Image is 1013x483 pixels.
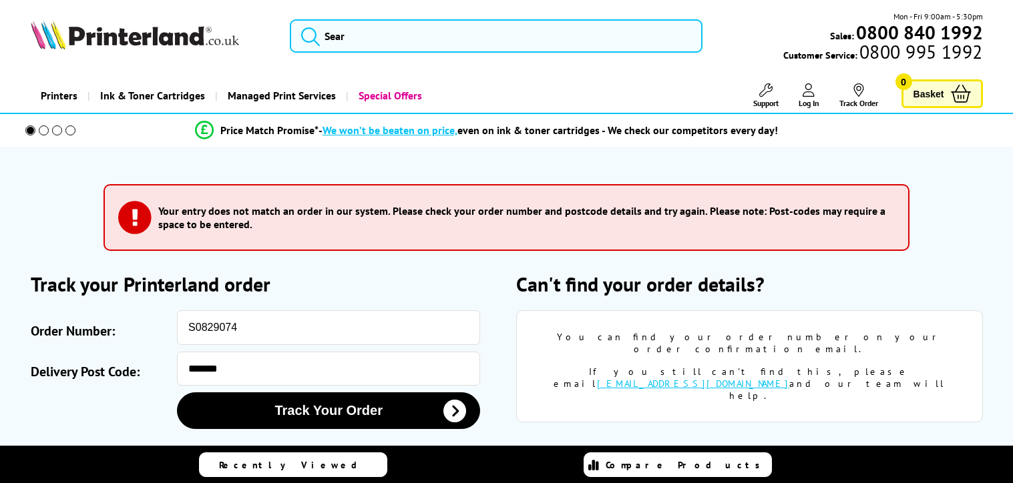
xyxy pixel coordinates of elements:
input: eg: SOA123456 or SO123456 [177,310,480,345]
a: Printerland Logo [31,20,273,52]
span: Sales: [830,29,854,42]
b: 0800 840 1992 [856,20,983,45]
span: Compare Products [606,459,767,471]
div: You can find your order number on your order confirmation email. [537,331,962,355]
a: Basket 0 [901,79,983,108]
label: Delivery Post Code: [31,358,171,386]
h2: Can't find your order details? [516,271,983,297]
input: Sear [290,19,702,53]
span: 0800 995 1992 [857,45,982,58]
a: Ink & Toner Cartridges [87,79,215,113]
img: Printerland Logo [31,20,239,49]
span: We won’t be beaten on price, [323,123,457,137]
a: [EMAIL_ADDRESS][DOMAIN_NAME] [597,378,789,390]
label: Order Number: [31,317,171,345]
a: Track Order [839,83,878,108]
span: 0 [895,73,912,90]
span: Log In [799,98,819,108]
div: - even on ink & toner cartridges - We check our competitors every day! [319,123,778,137]
a: Managed Print Services [215,79,346,113]
a: Support [753,83,779,108]
button: Track Your Order [177,392,480,429]
span: Price Match Promise* [220,123,319,137]
span: Basket [914,85,944,103]
a: Log In [799,83,819,108]
a: Special Offers [346,79,432,113]
span: Mon - Fri 9:00am - 5:30pm [893,10,983,23]
li: modal_Promise [7,119,966,142]
a: Compare Products [584,452,772,477]
a: Printers [31,79,87,113]
span: Ink & Toner Cartridges [100,79,205,113]
a: 0800 840 1992 [854,26,983,39]
span: Support [753,98,779,108]
a: Recently Viewed [199,452,387,477]
div: If you still can't find this, please email and our team will help. [537,366,962,402]
span: Customer Service: [783,45,982,61]
h3: Your entry does not match an order in our system. Please check your order number and postcode det... [158,204,888,231]
span: Recently Viewed [219,459,371,471]
h2: Track your Printerland order [31,271,497,297]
